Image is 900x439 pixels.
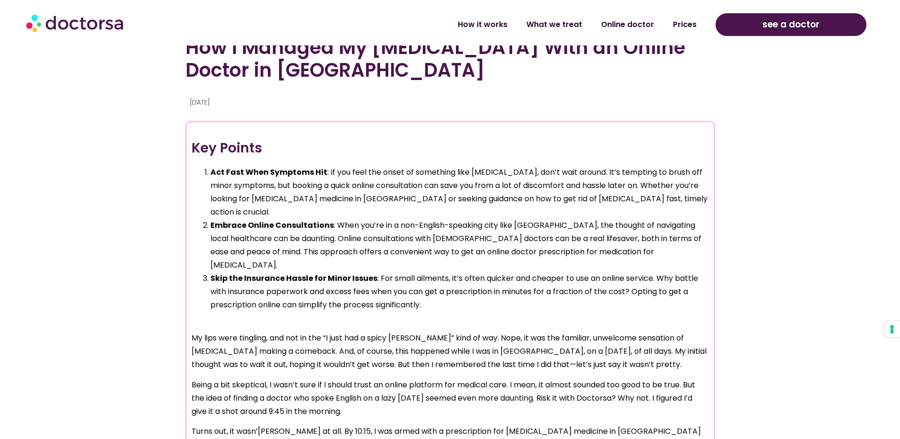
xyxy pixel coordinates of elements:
p: [DATE] [190,96,708,109]
a: Prices [664,14,706,36]
a: What we treat [517,14,592,36]
nav: Menu [233,14,706,36]
p: Being a bit skeptical, I wasn’t sure if I should trust an online platform for medical care. I mea... [192,378,709,418]
button: Your consent preferences for tracking technologies [884,321,900,337]
li: : If you feel the onset of something like [MEDICAL_DATA], don’t wait around. It’s tempting to bru... [210,166,709,219]
h2: How I Managed My [MEDICAL_DATA] With an Online Doctor in [GEOGRAPHIC_DATA] [185,36,715,81]
p: My lips were tingling, and not in the “I just had a spicy [PERSON_NAME]” kind of way. Nope, it wa... [192,331,709,371]
a: see a doctor [716,13,866,36]
a: Online doctor [592,14,664,36]
strong: Skip the Insurance Hassle for Minor Issues [210,273,377,284]
li: : When you’re in a non-English-speaking city like [GEOGRAPHIC_DATA], the thought of navigating lo... [210,219,709,272]
span: see a doctor [762,17,820,32]
a: How it works [448,14,517,36]
li: : For small ailments, it’s often quicker and cheaper to use an online service. Why battle with in... [210,272,709,312]
strong: Act Fast When Symptoms Hit [210,167,327,178]
strong: Embrace Online Consultations [210,220,334,231]
h3: Key Points [192,138,709,158]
